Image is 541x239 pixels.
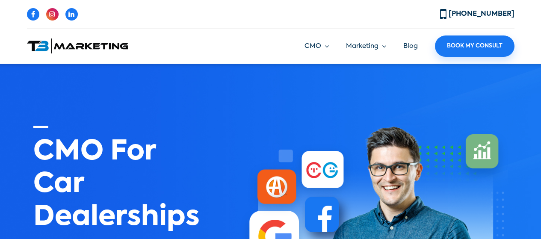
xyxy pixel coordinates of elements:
img: T3 Marketing [27,38,128,53]
a: Book My Consult [435,35,514,57]
a: Marketing [346,41,386,51]
h1: CMO For Car Dealerships [33,126,183,234]
a: Blog [403,43,418,49]
a: [PHONE_NUMBER] [440,11,514,18]
a: CMO [304,41,329,51]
